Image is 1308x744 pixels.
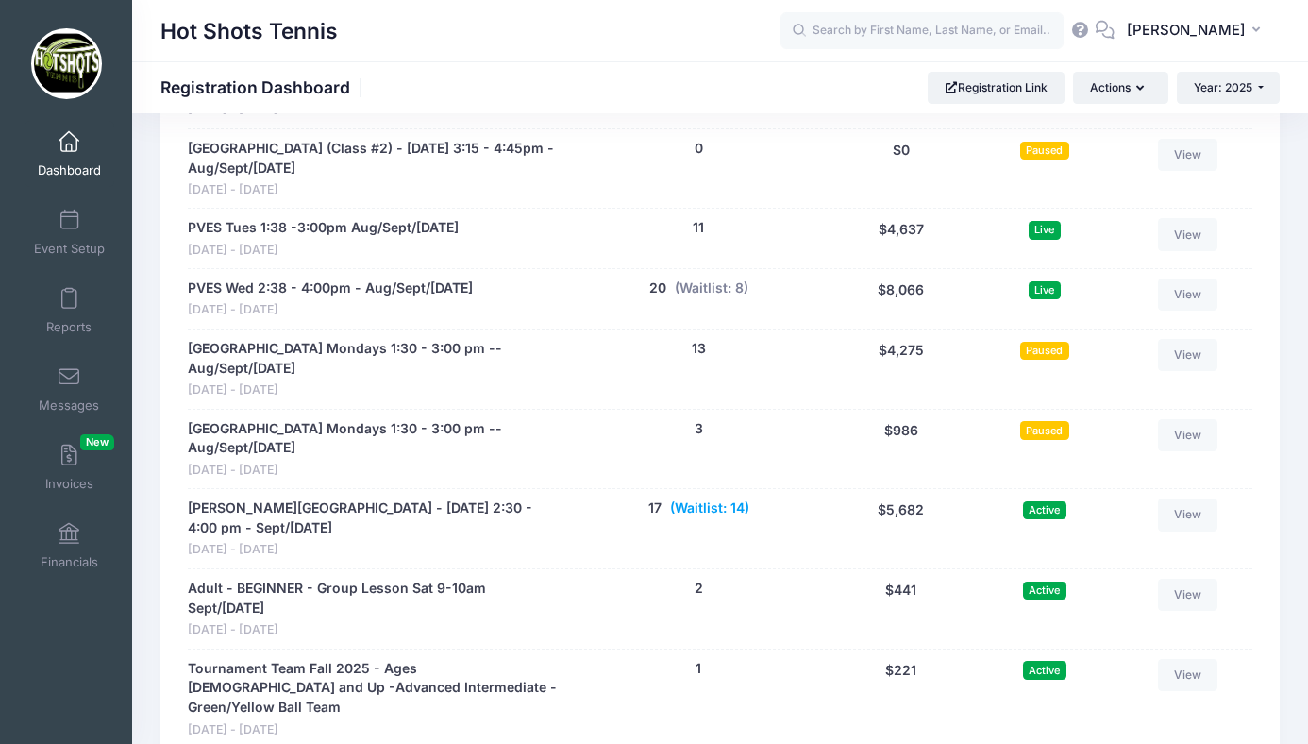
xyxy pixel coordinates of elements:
a: Messages [25,356,114,422]
a: InvoicesNew [25,434,114,500]
span: [PERSON_NAME] [1127,20,1246,41]
a: View [1158,279,1218,311]
span: Live [1029,281,1061,299]
span: [DATE] - [DATE] [188,462,562,480]
span: New [80,434,114,450]
span: Year: 2025 [1194,80,1252,94]
a: View [1158,339,1218,371]
span: Invoices [45,476,93,492]
button: Year: 2025 [1177,72,1280,104]
span: Dashboard [38,162,101,178]
button: 11 [693,218,704,238]
span: [DATE] - [DATE] [188,621,562,639]
a: Dashboard [25,121,114,187]
span: [DATE] - [DATE] [188,541,562,559]
a: [PERSON_NAME][GEOGRAPHIC_DATA] - [DATE] 2:30 - 4:00 pm - Sept/[DATE] [188,499,562,538]
a: View [1158,499,1218,531]
button: 3 [695,419,703,439]
a: View [1158,579,1218,611]
a: View [1158,139,1218,171]
div: $441 [827,579,976,639]
button: (Waitlist: 8) [675,279,748,298]
button: 2 [695,579,703,599]
a: Tournament Team Fall 2025 - Ages [DEMOGRAPHIC_DATA] and Up -Advanced Intermediate - Green/Yellow ... [188,659,562,719]
span: Active [1023,582,1066,600]
a: [GEOGRAPHIC_DATA] (Class #2) - [DATE] 3:15 - 4:45pm - Aug/Sept/[DATE] [188,139,562,178]
a: View [1158,218,1218,250]
div: $5,682 [827,499,976,559]
span: [DATE] - [DATE] [188,242,459,260]
img: Hot Shots Tennis [31,28,102,99]
a: [GEOGRAPHIC_DATA] Mondays 1:30 - 3:00 pm --Aug/Sept/[DATE] [188,419,562,459]
span: Financials [41,554,98,570]
div: $4,637 [827,218,976,259]
span: [DATE] - [DATE] [188,301,473,319]
a: PVES Wed 2:38 - 4:00pm - Aug/Sept/[DATE] [188,279,473,298]
span: Messages [39,397,99,414]
div: $0 [827,139,976,199]
span: Active [1023,661,1066,679]
h1: Registration Dashboard [160,77,366,97]
div: $8,066 [827,279,976,319]
button: 13 [692,339,706,359]
h1: Hot Shots Tennis [160,9,338,53]
a: Adult - BEGINNER - Group Lesson Sat 9-10am Sept/[DATE] [188,579,562,618]
span: [DATE] - [DATE] [188,381,562,399]
a: Event Setup [25,199,114,265]
button: 0 [695,139,703,159]
input: Search by First Name, Last Name, or Email... [780,12,1064,50]
button: 1 [696,659,701,679]
a: Registration Link [928,72,1065,104]
a: View [1158,659,1218,691]
a: PVES Tues 1:38 -3:00pm Aug/Sept/[DATE] [188,218,459,238]
span: Paused [1020,421,1069,439]
span: [DATE] - [DATE] [188,181,562,199]
span: Paused [1020,142,1069,160]
span: Reports [46,319,92,335]
div: $221 [827,659,976,739]
a: Financials [25,513,114,579]
span: Paused [1020,342,1069,360]
button: 17 [648,499,662,518]
button: (Waitlist: 14) [670,499,749,518]
button: [PERSON_NAME] [1115,9,1280,53]
span: [DATE] - [DATE] [188,721,562,739]
a: View [1158,419,1218,451]
a: [GEOGRAPHIC_DATA] Mondays 1:30 - 3:00 pm -- Aug/Sept/[DATE] [188,339,562,379]
span: Event Setup [34,241,105,257]
button: Actions [1073,72,1167,104]
span: Live [1029,221,1061,239]
a: Reports [25,278,114,344]
button: 20 [649,279,666,298]
div: $986 [827,419,976,480]
span: Active [1023,501,1066,519]
div: $4,275 [827,339,976,399]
